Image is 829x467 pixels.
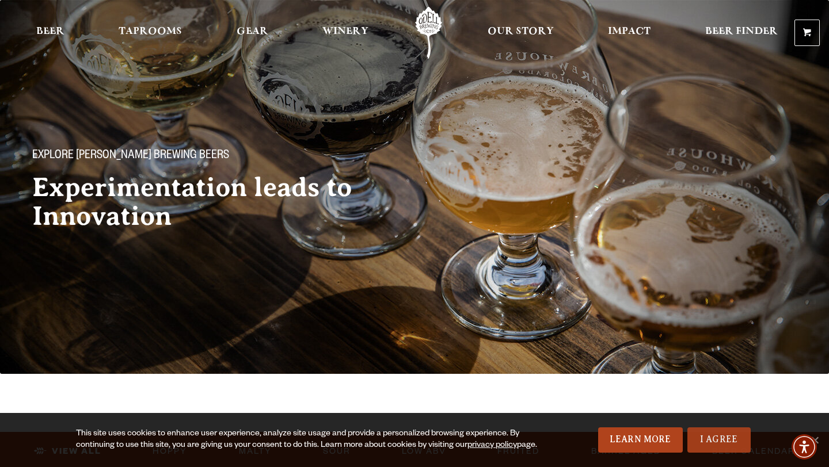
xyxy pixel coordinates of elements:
[111,7,189,59] a: Taprooms
[600,7,658,59] a: Impact
[705,27,778,36] span: Beer Finder
[119,27,182,36] span: Taprooms
[322,27,368,36] span: Winery
[29,7,72,59] a: Beer
[488,27,554,36] span: Our Story
[76,428,539,451] div: This site uses cookies to enhance user experience, analyze site usage and provide a personalized ...
[598,427,683,453] a: Learn More
[229,7,276,59] a: Gear
[32,149,229,164] span: Explore [PERSON_NAME] Brewing Beers
[237,27,268,36] span: Gear
[608,27,651,36] span: Impact
[467,441,517,450] a: privacy policy
[792,434,817,460] div: Accessibility Menu
[687,427,751,453] a: I Agree
[32,173,391,231] h2: Experimentation leads to Innovation
[698,7,785,59] a: Beer Finder
[407,7,450,59] a: Odell Home
[36,27,64,36] span: Beer
[480,7,561,59] a: Our Story
[315,7,376,59] a: Winery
